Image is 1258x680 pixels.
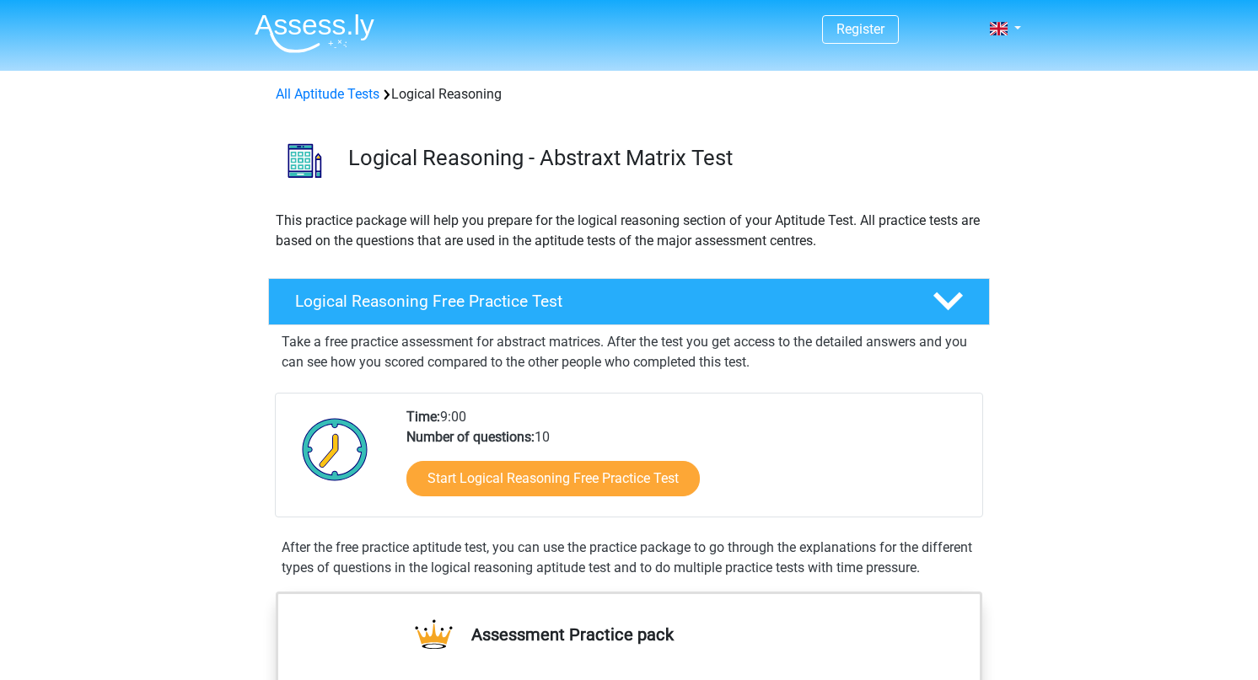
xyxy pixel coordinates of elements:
[282,332,976,372] p: Take a free practice assessment for abstract matrices. After the test you get access to the detai...
[394,407,981,517] div: 9:00 10
[406,429,535,445] b: Number of questions:
[276,211,982,251] p: This practice package will help you prepare for the logical reasoning section of your Aptitude Te...
[269,125,341,196] img: logical reasoning
[276,86,379,102] a: All Aptitude Tests
[348,145,976,171] h3: Logical Reasoning - Abstraxt Matrix Test
[406,409,440,425] b: Time:
[269,84,989,104] div: Logical Reasoning
[255,13,374,53] img: Assessly
[295,292,906,311] h4: Logical Reasoning Free Practice Test
[836,21,884,37] a: Register
[406,461,700,496] a: Start Logical Reasoning Free Practice Test
[275,538,983,578] div: After the free practice aptitude test, you can use the practice package to go through the explana...
[261,278,997,325] a: Logical Reasoning Free Practice Test
[293,407,378,491] img: Clock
